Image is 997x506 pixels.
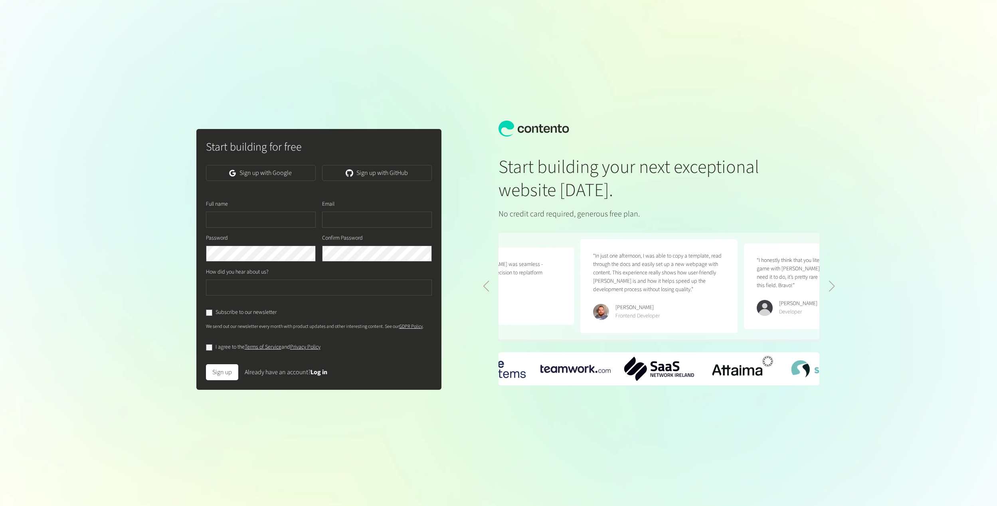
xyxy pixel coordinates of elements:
button: Sign up [206,364,238,380]
figure: 2 / 5 [744,244,901,329]
div: 3 / 6 [708,352,778,385]
h2: Start building for free [206,139,432,155]
img: Attaima-Logo.png [708,352,778,385]
label: Confirm Password [322,234,363,242]
label: Password [206,234,228,242]
div: Frontend Developer [615,312,660,320]
div: 2 / 6 [624,357,694,381]
p: No credit card required, generous free plan. [498,208,767,220]
div: [PERSON_NAME] [779,300,817,308]
p: “In just one afternoon, I was able to copy a template, read through the docs and easily set up a ... [593,252,725,294]
a: GDPR Policy [399,323,423,330]
div: Already have an account? [245,367,327,377]
img: Kevin Abatan [757,300,773,316]
a: Sign up with GitHub [322,165,432,181]
div: [PERSON_NAME] [615,304,660,312]
div: Developer [779,308,817,316]
div: Previous slide [483,281,489,292]
label: Email [322,200,334,208]
a: Terms of Service [245,343,281,351]
label: How did you hear about us? [206,268,269,276]
label: Full name [206,200,228,208]
a: Privacy Policy [290,343,320,351]
div: 1 / 6 [540,365,611,373]
h1: Start building your next exceptional website [DATE]. [498,156,767,202]
figure: 1 / 5 [580,239,738,333]
img: teamwork-logo.png [540,365,611,373]
img: Erik Galiana Farell [593,304,609,320]
label: I agree to the and [216,343,320,351]
div: 4 / 6 [791,360,861,377]
a: Log in [311,368,327,377]
p: “I honestly think that you literally killed the "Headless CMS" game with [PERSON_NAME], it just d... [757,256,888,290]
div: Next slide [829,281,835,292]
a: Sign up with Google [206,165,316,181]
img: SaaS-Network-Ireland-logo.png [624,357,694,381]
label: Subscribe to our newsletter [216,308,277,317]
img: SkillsVista-Logo.png [791,360,861,377]
p: We send out our newsletter every month with product updates and other interesting content. See our . [206,323,432,330]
